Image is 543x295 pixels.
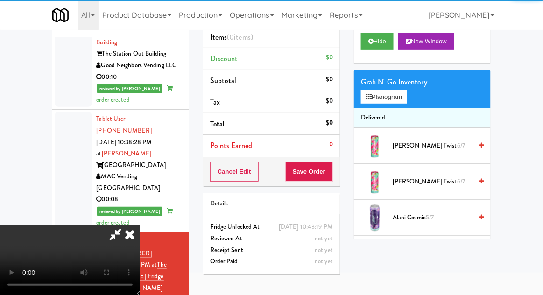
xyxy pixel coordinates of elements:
button: New Window [398,33,454,50]
span: Total [210,119,225,129]
button: Cancel Edit [210,162,259,182]
div: Fridge Unlocked At [210,221,333,233]
img: Micromart [52,7,69,23]
div: 0 [329,139,333,150]
span: order created [97,84,173,104]
div: [DATE] 10:43:19 PM [279,221,333,233]
div: 00:08 [97,194,182,205]
div: 00:10 [97,71,182,83]
span: Tax [210,97,220,107]
div: [GEOGRAPHIC_DATA] [97,160,182,171]
span: Alani Cosmic [393,212,472,224]
span: not yet [315,246,333,254]
div: Receipt Sent [210,245,333,256]
div: MAC Vending [GEOGRAPHIC_DATA] [97,171,182,194]
span: 5/7 [426,213,434,222]
li: Tablet User· [PHONE_NUMBER][DATE] 10:38:28 PM at[PERSON_NAME][GEOGRAPHIC_DATA]MAC Vending [GEOGRA... [52,110,189,232]
div: Details [210,198,333,210]
span: [PERSON_NAME] Twist [393,140,472,152]
span: [PERSON_NAME] Twist [393,176,472,188]
span: 6/7 [457,177,465,186]
div: [PERSON_NAME] Twist6/7 [389,140,484,152]
div: [PERSON_NAME] Twist6/7 [389,176,484,188]
div: Good Neighbors Vending LLC [97,60,182,71]
div: $0 [326,52,333,63]
div: The Station Out Building [97,48,182,60]
span: [DATE] 10:38:28 PM at [97,138,152,158]
a: Fridge - Building [97,26,178,47]
span: · [PHONE_NUMBER] [97,114,152,135]
span: Items [210,32,253,42]
span: reviewed by [PERSON_NAME] [97,84,163,93]
span: not yet [315,257,333,266]
div: $0 [326,117,333,129]
ng-pluralize: items [234,32,251,42]
div: Reviewed At [210,233,333,245]
button: Save Order [285,162,333,182]
a: Tablet User· [PHONE_NUMBER] [97,114,152,135]
li: Delivered [354,108,491,128]
div: Grab N' Go Inventory [361,75,484,89]
span: reviewed by [PERSON_NAME] [97,207,163,216]
span: Points Earned [210,140,252,151]
span: Discount [210,53,238,64]
div: $0 [326,95,333,107]
div: $0 [326,74,333,85]
span: (0 ) [227,32,253,42]
span: not yet [315,234,333,243]
div: Alani Cosmic5/7 [389,212,484,224]
button: Planogram [361,90,407,104]
span: 6/7 [457,141,465,150]
div: Order Paid [210,256,333,267]
a: [PERSON_NAME] [102,149,151,158]
button: Hide [361,33,394,50]
span: Subtotal [210,75,237,86]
